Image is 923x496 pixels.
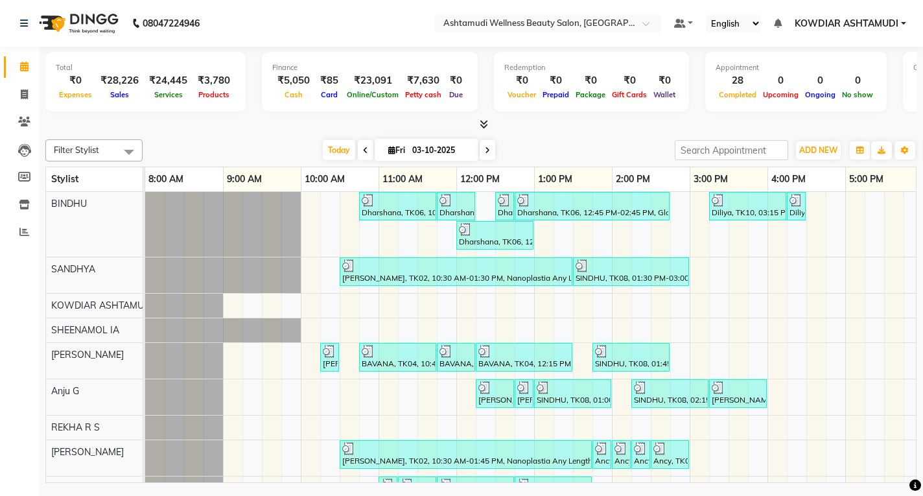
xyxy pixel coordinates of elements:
[56,62,235,73] div: Total
[477,381,513,406] div: [PERSON_NAME], TK05, 12:15 PM-12:45 PM, Upper Lip Threading
[609,73,650,88] div: ₹0
[535,170,576,189] a: 1:00 PM
[690,170,731,189] a: 3:00 PM
[846,170,887,189] a: 5:00 PM
[768,170,809,189] a: 4:00 PM
[760,73,802,88] div: 0
[33,5,122,41] img: logo
[650,73,679,88] div: ₹0
[408,141,473,160] input: 2025-10-03
[379,170,426,189] a: 11:00 AM
[716,62,876,73] div: Appointment
[539,73,572,88] div: ₹0
[51,198,87,209] span: BINDHU
[504,73,539,88] div: ₹0
[51,173,78,185] span: Stylist
[281,90,306,99] span: Cash
[716,90,760,99] span: Completed
[323,140,355,160] span: Today
[609,90,650,99] span: Gift Cards
[321,345,338,370] div: [PERSON_NAME], TK01, 10:15 AM-10:30 AM, Eyebrows Threading
[107,90,132,99] span: Sales
[594,345,668,370] div: SINDHU, TK08, 01:45 PM-02:45 PM, Veg Peel Facial
[788,194,804,218] div: Diliya, TK10, 04:15 PM-04:30 PM, Eyebrows Threading
[795,17,898,30] span: KOWDIAR ASHTAMUDI
[613,442,629,467] div: Ancy, TK07, 02:00 PM-02:15 PM, Forehead Threading
[438,345,474,370] div: BAVANA, TK04, 11:45 AM-12:15 PM, Full Arm Waxing
[272,73,315,88] div: ₹5,050
[504,62,679,73] div: Redemption
[360,194,435,218] div: Dharshana, TK06, 10:45 AM-11:45 AM, Ceramide Anti frizz treatment
[344,73,402,88] div: ₹23,091
[497,194,513,218] div: Dharshana, TK06, 12:30 PM-12:45 PM, Eyebrows Threading
[145,170,187,189] a: 8:00 AM
[516,194,668,218] div: Dharshana, TK06, 12:45 PM-02:45 PM, Global Colouring ([MEDICAL_DATA] Free)
[51,482,124,494] span: [PERSON_NAME]
[539,90,572,99] span: Prepaid
[446,90,466,99] span: Due
[710,381,765,406] div: [PERSON_NAME], TK09, 03:15 PM-04:00 PM, Eyebrows Threading,Upper Lip Threading
[193,73,235,88] div: ₹3,780
[572,73,609,88] div: ₹0
[516,381,532,406] div: [PERSON_NAME], TK05, 12:45 PM-01:00 PM, Chin Threading
[633,381,707,406] div: SINDHU, TK08, 02:15 PM-03:15 PM, Ceramide Anti frizz treatment
[51,385,79,397] span: Anju G
[504,90,539,99] span: Voucher
[760,90,802,99] span: Upcoming
[315,73,344,88] div: ₹85
[318,90,341,99] span: Card
[675,140,788,160] input: Search Appointment
[613,170,653,189] a: 2:00 PM
[301,170,348,189] a: 10:00 AM
[56,73,95,88] div: ₹0
[572,90,609,99] span: Package
[51,300,153,311] span: KOWDIAR ASHTAMUDI
[143,5,200,41] b: 08047224946
[51,349,124,360] span: [PERSON_NAME]
[796,141,841,159] button: ADD NEW
[438,194,474,218] div: Dharshana, TK06, 11:45 AM-12:15 PM, Upper Lip Threading
[195,90,233,99] span: Products
[402,73,445,88] div: ₹7,630
[341,259,571,284] div: [PERSON_NAME], TK02, 10:30 AM-01:30 PM, Nanoplastia Any Length Offer
[839,90,876,99] span: No show
[574,259,688,284] div: SINDHU, TK08, 01:30 PM-03:00 PM, Layer Cut,Upper Lip Threading
[360,345,435,370] div: BAVANA, TK04, 10:45 AM-11:45 AM, [MEDICAL_DATA] Facial
[224,170,265,189] a: 9:00 AM
[458,223,532,248] div: Dharshana, TK06, 12:00 PM-01:00 PM, D-Tan Cleanup
[802,90,839,99] span: Ongoing
[535,381,610,406] div: SINDHU, TK08, 01:00 PM-02:00 PM, Veg Peel Facial
[802,73,839,88] div: 0
[272,62,467,73] div: Finance
[633,442,649,467] div: Ancy, TK07, 02:15 PM-02:30 PM, Eyebrows Threading
[650,90,679,99] span: Wallet
[839,73,876,88] div: 0
[457,170,503,189] a: 12:00 PM
[477,345,571,370] div: BAVANA, TK04, 12:15 PM-01:30 PM, Full Arm Waxing,Eyebrows Threading,[MEDICAL_DATA] Facial,Half Le...
[54,145,99,155] span: Filter Stylist
[652,442,688,467] div: Ancy, TK07, 02:30 PM-03:00 PM, [GEOGRAPHIC_DATA] Threading
[799,145,837,155] span: ADD NEW
[56,90,95,99] span: Expenses
[51,446,124,458] span: [PERSON_NAME]
[445,73,467,88] div: ₹0
[402,90,445,99] span: Petty cash
[716,73,760,88] div: 28
[344,90,402,99] span: Online/Custom
[51,421,100,433] span: REKHA R S
[385,145,408,155] span: Fri
[51,324,119,336] span: SHEENAMOL IA
[144,73,193,88] div: ₹24,445
[710,194,785,218] div: Diliya, TK10, 03:15 PM-04:15 PM, Layer Cut
[51,263,95,275] span: SANDHYA
[341,442,590,467] div: [PERSON_NAME], TK02, 10:30 AM-01:45 PM, Nanoplastia Any Length Offer,Eyebrows Threading
[151,90,186,99] span: Services
[594,442,610,467] div: Ancy, TK07, 01:45 PM-02:00 PM, Chin Threading
[95,73,144,88] div: ₹28,226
